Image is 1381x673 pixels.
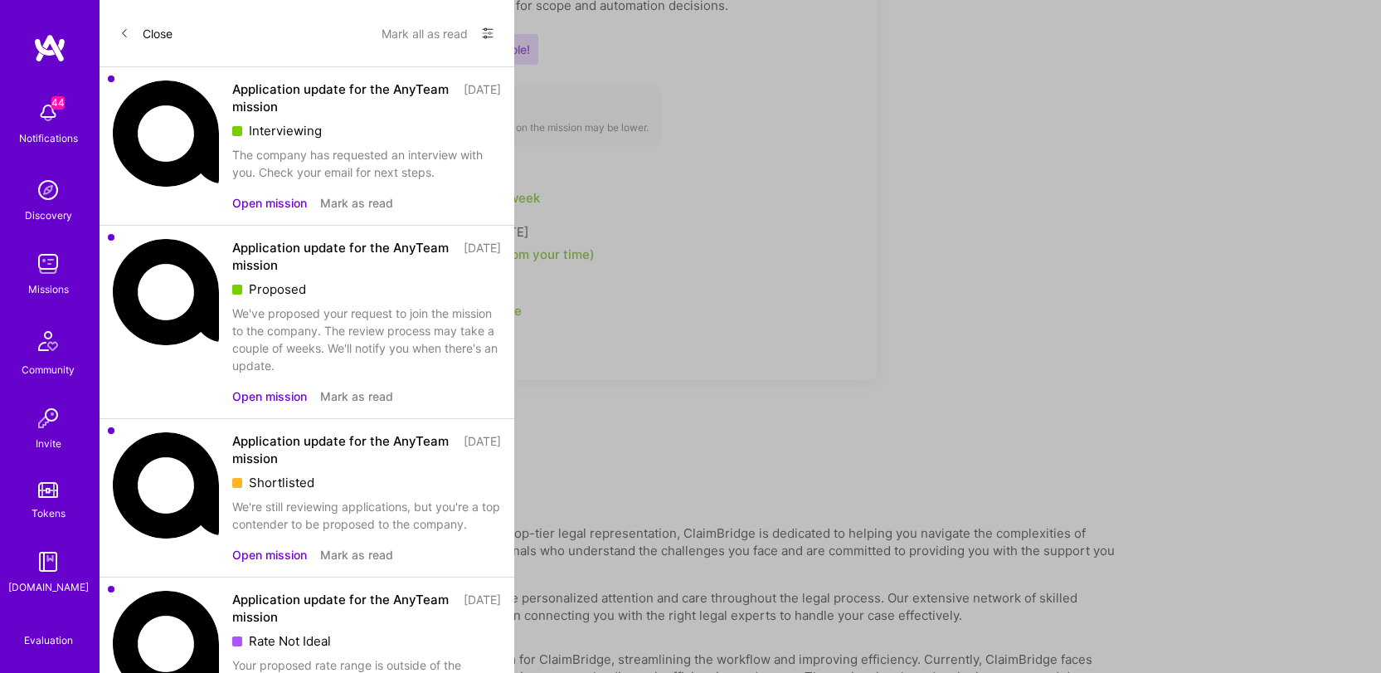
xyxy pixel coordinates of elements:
[464,239,501,274] div: [DATE]
[25,207,72,224] div: Discovery
[42,619,55,632] i: icon SelectionTeam
[232,546,307,563] button: Open mission
[113,80,219,187] img: Company Logo
[51,96,65,110] span: 44
[24,632,73,649] div: Evaluation
[232,591,454,626] div: Application update for the AnyTeam mission
[232,280,501,298] div: Proposed
[464,80,501,115] div: [DATE]
[28,280,69,298] div: Missions
[232,194,307,212] button: Open mission
[232,388,307,405] button: Open mission
[320,388,393,405] button: Mark as read
[36,435,61,452] div: Invite
[232,474,501,491] div: Shortlisted
[32,173,65,207] img: discovery
[464,591,501,626] div: [DATE]
[28,321,68,361] img: Community
[232,122,501,139] div: Interviewing
[232,432,454,467] div: Application update for the AnyTeam mission
[232,146,501,181] div: The company has requested an interview with you. Check your email for next steps.
[320,546,393,563] button: Mark as read
[113,239,219,345] img: Company Logo
[33,33,66,63] img: logo
[232,239,454,274] div: Application update for the AnyTeam mission
[32,96,65,129] img: bell
[32,247,65,280] img: teamwork
[38,482,58,498] img: tokens
[22,361,75,378] div: Community
[19,129,78,147] div: Notifications
[119,20,173,46] button: Close
[464,432,501,467] div: [DATE]
[232,498,501,533] div: We're still reviewing applications, but you're a top contender to be proposed to the company.
[32,505,66,522] div: Tokens
[8,578,89,596] div: [DOMAIN_NAME]
[232,80,454,115] div: Application update for the AnyTeam mission
[232,305,501,374] div: We've proposed your request to join the mission to the company. The review process may take a cou...
[32,545,65,578] img: guide book
[232,632,501,650] div: Rate Not Ideal
[382,20,468,46] button: Mark all as read
[32,402,65,435] img: Invite
[113,432,219,539] img: Company Logo
[320,194,393,212] button: Mark as read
